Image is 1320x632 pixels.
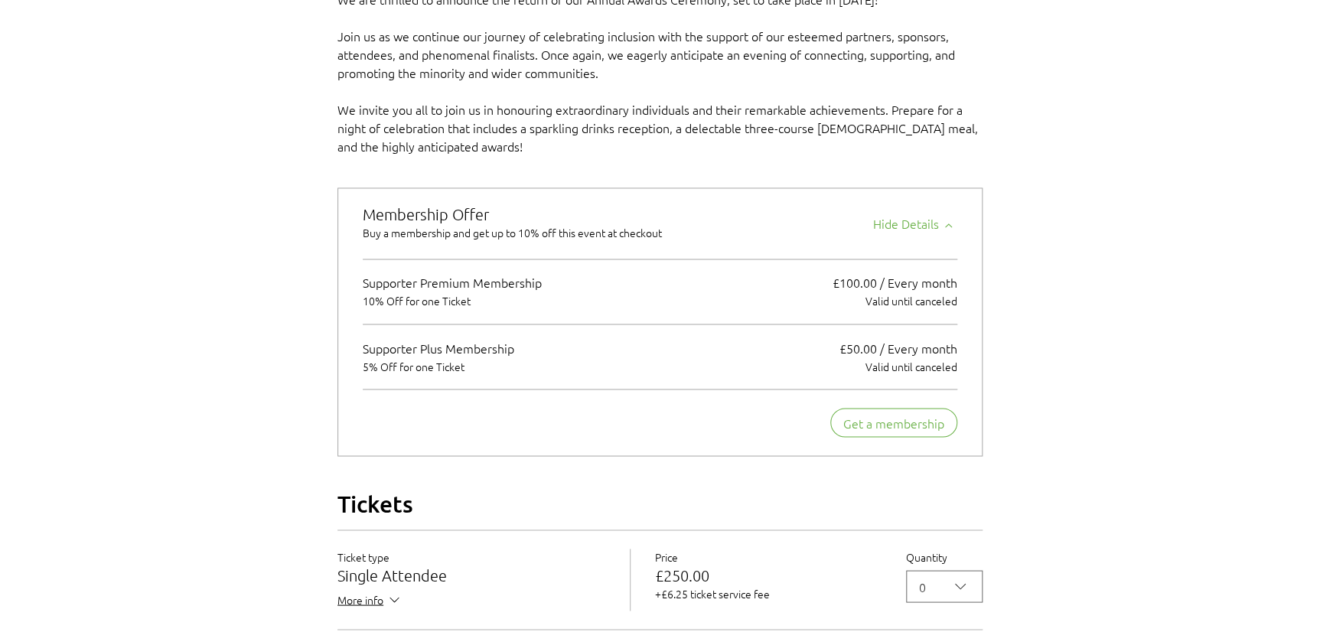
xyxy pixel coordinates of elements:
button: More info [337,591,403,611]
div: 0 [919,577,926,595]
span: Price [655,549,678,564]
div: £100.00 / Every month [833,275,957,290]
button: Get a membership [830,408,957,437]
div: Membership Offer [363,207,680,222]
div: Valid until canceled [833,293,957,308]
span: Ticket type [337,549,389,564]
div: Buy a membership and get up to 10% off this event at checkout [363,225,680,240]
p: £250.00 [655,567,882,582]
p: +£6.25 ticket service fee [655,585,882,601]
div: 10% Off for one Ticket [363,293,560,308]
div: Supporter Plus Membership [363,340,533,355]
span: Join us as we continue our journey of celebrating inclusion with the support of our esteemed part... [337,28,958,81]
div: Supporter Premium Membership [363,275,560,290]
div: £50.00 / Every month [839,340,957,355]
h2: Tickets [337,488,983,518]
div: Valid until canceled [839,358,957,373]
span: We invite you all to join us in honouring extraordinary individuals and their remarkable achievem... [337,101,981,155]
h3: Single Attendee [337,567,605,582]
label: Quantity [906,549,983,564]
button: Hide Details [873,210,957,232]
div: 5% Off for one Ticket [363,358,533,373]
